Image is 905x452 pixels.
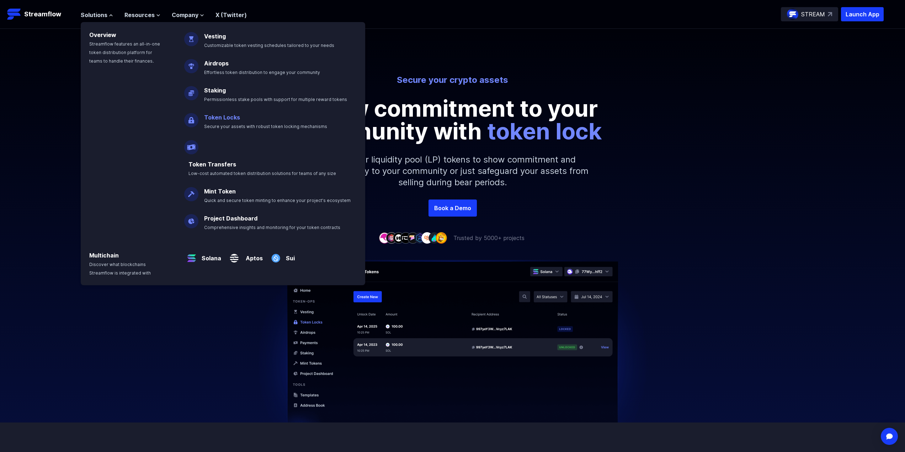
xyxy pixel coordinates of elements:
button: Resources [124,11,160,19]
p: Trusted by 5000+ projects [453,234,525,242]
a: STREAM [781,7,838,21]
img: company-4 [400,232,411,243]
img: Hero Image [250,260,655,440]
a: Staking [204,87,226,94]
img: company-9 [436,232,447,243]
img: company-1 [379,232,390,243]
img: company-3 [393,232,404,243]
span: Low-cost automated token distribution solutions for teams of any size [188,171,336,176]
a: Airdrops [204,60,229,67]
span: Resources [124,11,155,19]
span: Discover what blockchains Streamflow is integrated with [89,262,151,276]
button: Company [172,11,204,19]
img: Mint Token [184,181,198,201]
span: Comprehensive insights and monitoring for your token contracts [204,225,340,230]
a: Aptos [241,248,263,262]
a: Mint Token [204,188,236,195]
img: Vesting [184,26,198,46]
a: X (Twitter) [215,11,247,18]
a: Book a Demo [428,200,477,217]
span: Permissionless stake pools with support for multiple reward tokens [204,97,347,102]
a: Streamflow [7,7,74,21]
img: streamflow-logo-circle.png [787,9,798,20]
img: Streamflow Logo [7,7,21,21]
a: Token Locks [204,114,240,121]
img: company-8 [428,232,440,243]
span: Effortless token distribution to engage your community [204,70,320,75]
span: Company [172,11,198,19]
p: Secure your crypto assets [256,74,650,86]
p: Lock your liquidity pool (LP) tokens to show commitment and transparency to your community or jus... [300,143,606,200]
img: top-right-arrow.svg [828,12,832,16]
button: Solutions [81,11,113,19]
span: Streamflow features an all-in-one token distribution platform for teams to handle their finances. [89,41,160,64]
a: Token Transfers [188,161,236,168]
a: Sui [283,248,295,262]
button: Launch App [841,7,884,21]
div: Open Intercom Messenger [881,428,898,445]
span: Secure your assets with robust token locking mechanisms [204,124,327,129]
img: Solana [184,245,199,265]
img: company-5 [407,232,419,243]
p: STREAM [801,10,825,18]
img: Airdrops [184,53,198,73]
span: token lock [487,117,602,145]
a: Overview [89,31,116,38]
img: Payroll [184,134,198,154]
img: Staking [184,80,198,100]
a: Multichain [89,252,119,259]
img: Aptos [227,245,241,265]
img: Project Dashboard [184,208,198,228]
img: company-6 [414,232,426,243]
img: Sui [268,245,283,265]
span: Quick and secure token minting to enhance your project's ecosystem [204,198,351,203]
a: Solana [199,248,221,262]
span: Customizable token vesting schedules tailored to your needs [204,43,334,48]
img: Token Locks [184,107,198,127]
a: Project Dashboard [204,215,257,222]
img: company-7 [421,232,433,243]
img: company-2 [386,232,397,243]
p: Show commitment to your community with [293,97,613,143]
span: Solutions [81,11,107,19]
a: Vesting [204,33,226,40]
p: Streamflow [24,9,61,19]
